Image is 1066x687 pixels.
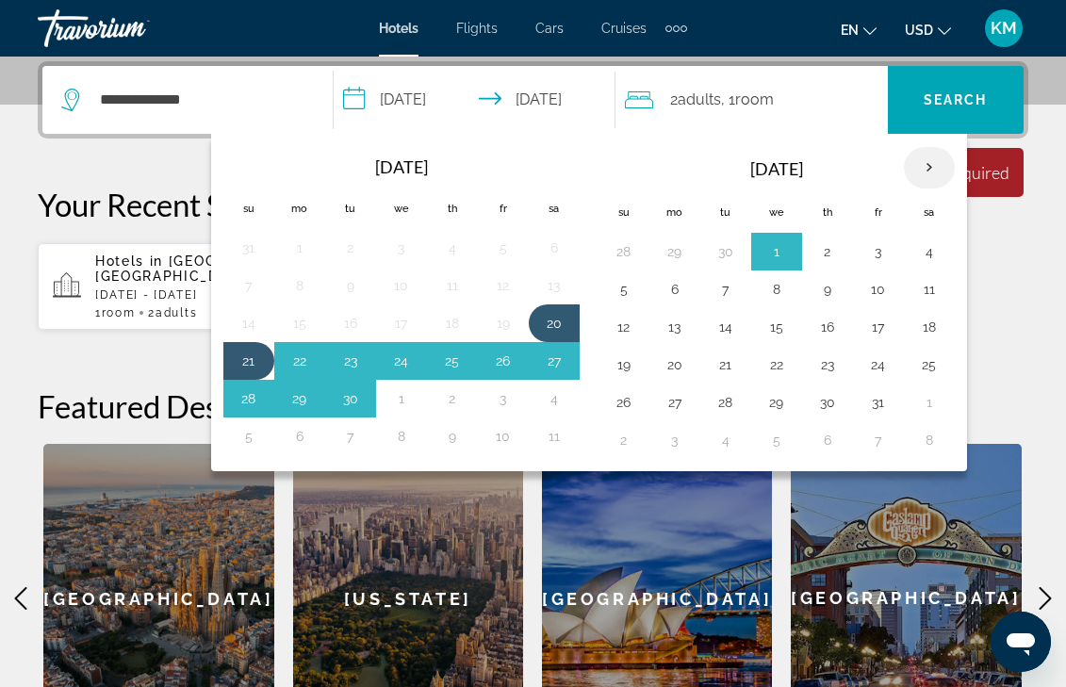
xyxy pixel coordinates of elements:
[386,310,417,336] button: Day 17
[539,348,569,374] button: Day 27
[437,348,467,374] button: Day 25
[762,238,792,265] button: Day 1
[979,8,1028,48] button: User Menu
[914,314,944,340] button: Day 18
[42,66,1024,134] div: Search widget
[914,389,944,416] button: Day 1
[660,276,690,303] button: Day 6
[285,423,315,450] button: Day 6
[711,427,741,453] button: Day 4
[762,314,792,340] button: Day 15
[234,423,264,450] button: Day 5
[711,276,741,303] button: Day 7
[285,348,315,374] button: Day 22
[539,385,569,412] button: Day 4
[991,19,1017,38] span: KM
[156,306,197,319] span: Adults
[336,348,366,374] button: Day 23
[711,352,741,378] button: Day 21
[609,427,639,453] button: Day 2
[841,16,877,43] button: Change language
[660,314,690,340] button: Day 13
[437,310,467,336] button: Day 18
[437,272,467,299] button: Day 11
[615,66,888,134] button: Travelers: 2 adults, 0 children
[609,314,639,340] button: Day 12
[904,146,955,189] button: Next month
[234,310,264,336] button: Day 14
[95,254,163,269] span: Hotels in
[660,352,690,378] button: Day 20
[649,146,904,191] th: [DATE]
[535,21,564,36] a: Cars
[812,276,843,303] button: Day 9
[336,272,366,299] button: Day 9
[95,288,340,302] p: [DATE] - [DATE]
[102,306,136,319] span: Room
[539,310,569,336] button: Day 20
[488,272,518,299] button: Day 12
[812,389,843,416] button: Day 30
[234,348,264,374] button: Day 21
[914,352,944,378] button: Day 25
[539,235,569,261] button: Day 6
[386,385,417,412] button: Day 1
[274,146,529,188] th: [DATE]
[721,87,774,113] span: , 1
[336,310,366,336] button: Day 16
[95,306,135,319] span: 1
[914,427,944,453] button: Day 8
[711,238,741,265] button: Day 30
[148,306,197,319] span: 2
[863,389,894,416] button: Day 31
[762,352,792,378] button: Day 22
[285,385,315,412] button: Day 29
[38,186,1028,223] p: Your Recent Searches
[539,272,569,299] button: Day 13
[609,238,639,265] button: Day 28
[762,276,792,303] button: Day 8
[609,276,639,303] button: Day 5
[285,235,315,261] button: Day 1
[863,427,894,453] button: Day 7
[234,272,264,299] button: Day 7
[905,23,933,38] span: USD
[762,389,792,416] button: Day 29
[660,389,690,416] button: Day 27
[711,314,741,340] button: Day 14
[386,235,417,261] button: Day 3
[488,310,518,336] button: Day 19
[609,389,639,416] button: Day 26
[488,385,518,412] button: Day 3
[660,238,690,265] button: Day 29
[437,423,467,450] button: Day 9
[379,21,418,36] a: Hotels
[336,423,366,450] button: Day 7
[609,352,639,378] button: Day 19
[437,235,467,261] button: Day 4
[863,238,894,265] button: Day 3
[488,348,518,374] button: Day 26
[914,276,944,303] button: Day 11
[660,427,690,453] button: Day 3
[234,235,264,261] button: Day 31
[924,92,988,107] span: Search
[863,314,894,340] button: Day 17
[812,427,843,453] button: Day 6
[38,242,355,331] button: Hotels in [GEOGRAPHIC_DATA], [GEOGRAPHIC_DATA][DATE] - [DATE]1Room2Adults
[812,352,843,378] button: Day 23
[863,352,894,378] button: Day 24
[812,238,843,265] button: Day 2
[678,90,721,108] span: Adults
[336,385,366,412] button: Day 30
[386,272,417,299] button: Day 10
[437,385,467,412] button: Day 2
[888,66,1024,134] button: Search
[336,235,366,261] button: Day 2
[488,423,518,450] button: Day 10
[38,4,226,53] a: Travorium
[38,387,1028,425] h2: Featured Destinations
[601,21,647,36] span: Cruises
